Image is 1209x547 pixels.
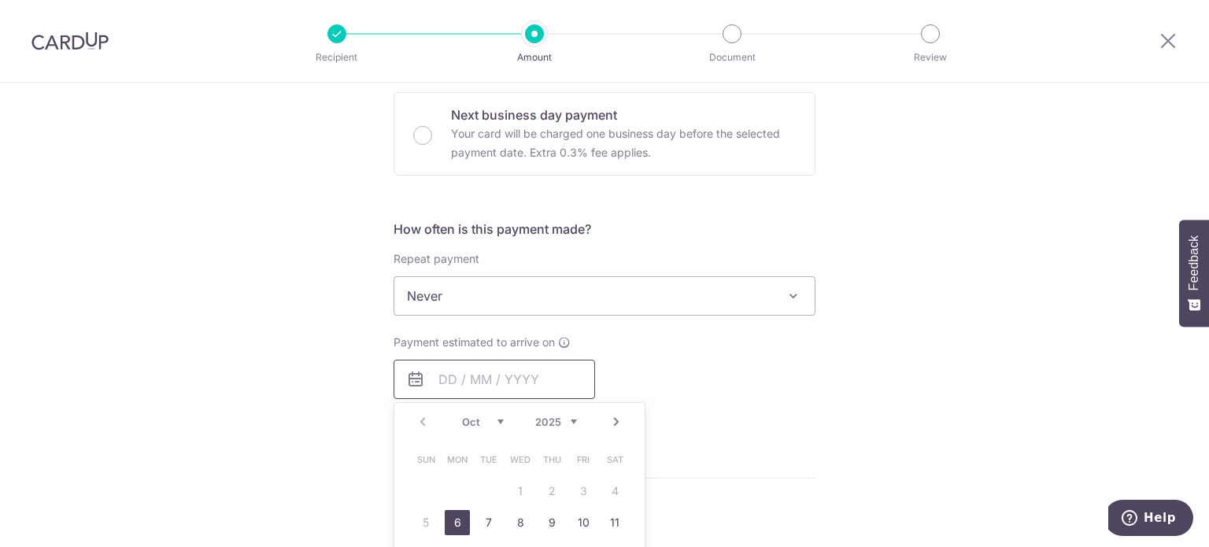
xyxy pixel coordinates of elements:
[394,277,815,315] span: Never
[602,447,627,472] span: Saturday
[279,50,395,65] p: Recipient
[394,334,555,350] span: Payment estimated to arrive on
[445,447,470,472] span: Monday
[394,276,815,316] span: Never
[394,220,815,238] h5: How often is this payment made?
[539,447,564,472] span: Thursday
[1187,235,1201,290] span: Feedback
[1108,500,1193,539] iframe: Opens a widget where you can find more information
[571,447,596,472] span: Friday
[674,50,790,65] p: Document
[413,447,438,472] span: Sunday
[445,510,470,535] a: 6
[602,510,627,535] a: 11
[607,412,626,431] a: Next
[476,510,501,535] a: 7
[539,510,564,535] a: 9
[508,510,533,535] a: 8
[476,50,593,65] p: Amount
[508,447,533,472] span: Wednesday
[1179,220,1209,327] button: Feedback - Show survey
[451,105,796,124] p: Next business day payment
[394,251,479,267] label: Repeat payment
[31,31,109,50] img: CardUp
[571,510,596,535] a: 10
[476,447,501,472] span: Tuesday
[394,360,595,399] input: DD / MM / YYYY
[451,124,796,162] p: Your card will be charged one business day before the selected payment date. Extra 0.3% fee applies.
[872,50,989,65] p: Review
